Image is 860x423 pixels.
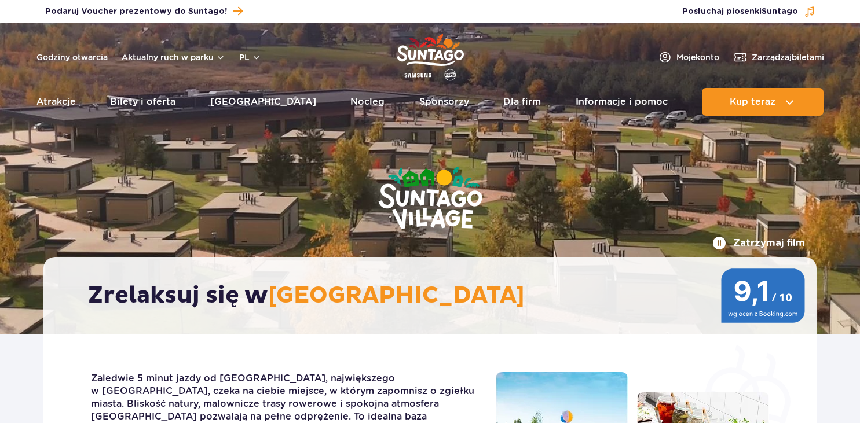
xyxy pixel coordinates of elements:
a: [GEOGRAPHIC_DATA] [210,88,316,116]
a: Sponsorzy [419,88,469,116]
span: Suntago [762,8,798,16]
button: Aktualny ruch w parku [122,53,225,62]
span: Kup teraz [730,97,775,107]
img: 9,1/10 wg ocen z Booking.com [721,268,805,323]
span: Podaruj Voucher prezentowy do Suntago! [45,6,227,17]
a: Nocleg [350,88,385,116]
button: Kup teraz [702,88,824,116]
a: Zarządzajbiletami [733,50,824,64]
a: Godziny otwarcia [36,52,108,63]
a: Mojekonto [658,50,719,64]
span: Zarządzaj biletami [752,52,824,63]
a: Dla firm [503,88,541,116]
a: Park of Poland [397,29,464,82]
a: Atrakcje [36,88,76,116]
h2: Zrelaksuj się w [88,281,784,310]
span: Posłuchaj piosenki [682,6,798,17]
button: Posłuchaj piosenkiSuntago [682,6,815,17]
button: Zatrzymaj film [712,236,805,250]
a: Podaruj Voucher prezentowy do Suntago! [45,3,243,19]
a: Bilety i oferta [110,88,175,116]
span: Moje konto [676,52,719,63]
img: Suntago Village [332,122,529,277]
a: Informacje i pomoc [576,88,668,116]
button: pl [239,52,261,63]
span: [GEOGRAPHIC_DATA] [268,281,525,310]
